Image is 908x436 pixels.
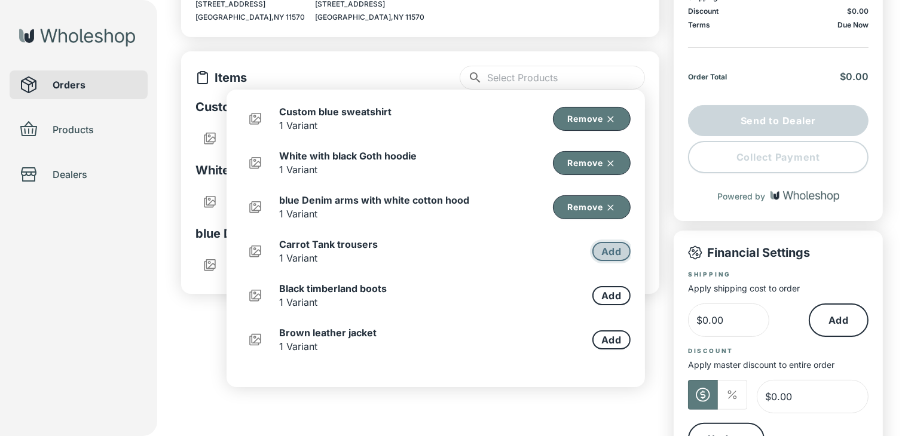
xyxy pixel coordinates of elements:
p: blue Denim arms with white cotton hood [195,226,427,241]
button: Remove [553,107,631,131]
span: Orders [53,78,138,92]
p: Remove [568,158,604,168]
p: 1 Variant [279,207,469,221]
p: Due Now [837,20,869,29]
p: blue Denim arms with white cotton hood [279,194,469,207]
p: Carrot Tank trousers [279,238,378,251]
div: Products [10,115,148,144]
button: Add [809,303,869,337]
p: Items [215,70,247,85]
img: Wholeshop logo [19,29,135,47]
p: Black timberland boots [279,282,387,295]
button: Add [592,286,631,305]
button: Add [592,242,631,261]
label: Shipping [688,270,731,278]
span: $0.00 [840,70,869,82]
div: Dealers [10,160,148,189]
p: 1 Variant [279,295,387,309]
p: Apply shipping cost to order [688,283,869,294]
p: 1 Variant [279,162,417,177]
p: Terms [688,20,710,29]
p: 1 Variant [279,339,377,354]
p: Discount [688,7,719,16]
p: [GEOGRAPHIC_DATA] , NY 11570 [315,12,435,23]
p: Custom blue sweatshirt [279,105,392,118]
p: Remove [568,202,604,213]
img: Wholeshop logo [771,191,839,202]
p: Apply master discount to entire order [688,360,869,370]
span: Dealers [53,167,138,182]
span: Products [53,122,138,137]
input: Select Products [487,66,645,90]
p: Powered by [718,191,766,201]
p: Black leather belt (pairs) [279,370,393,383]
p: Remove [568,113,604,124]
p: Brown leather jacket [279,326,377,339]
p: Order Total [688,72,727,81]
p: [GEOGRAPHIC_DATA] , NY 11570 [195,12,315,23]
p: Financial Settings [688,245,810,260]
p: 1 Variant [279,118,392,133]
span: $0.00 [847,7,869,16]
div: Orders [10,70,148,99]
p: 1 Variant [279,251,378,265]
p: White with black Goth hoodie [279,149,417,162]
p: White with black Goth hoodie [195,162,365,178]
button: Add [592,330,631,349]
button: Remove [553,151,631,175]
p: Custom blue sweatshirt [195,99,332,115]
label: Discount [688,346,733,355]
button: Remove [553,195,631,219]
